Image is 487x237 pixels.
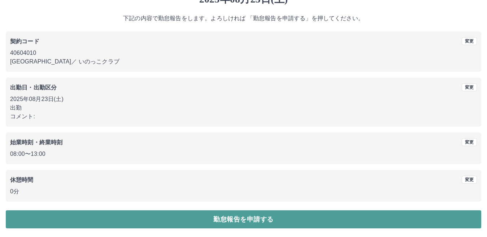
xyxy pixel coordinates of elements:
button: 変更 [462,83,477,91]
b: 休憩時間 [10,177,34,183]
p: 0分 [10,187,477,196]
p: コメント: [10,112,477,121]
p: 下記の内容で勤怠報告をします。よろしければ 「勤怠報告を申請する」を押してください。 [6,14,481,23]
b: 出勤日・出勤区分 [10,84,57,91]
p: 出勤 [10,104,477,112]
p: 08:00 〜 13:00 [10,150,477,158]
button: 変更 [462,176,477,184]
button: 変更 [462,138,477,146]
b: 始業時刻・終業時刻 [10,139,62,145]
button: 変更 [462,37,477,45]
p: [GEOGRAPHIC_DATA] ／ いのっこクラブ [10,57,477,66]
p: 2025年08月23日(土) [10,95,477,104]
b: 契約コード [10,38,39,44]
button: 勤怠報告を申請する [6,210,481,228]
p: 40604010 [10,49,477,57]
